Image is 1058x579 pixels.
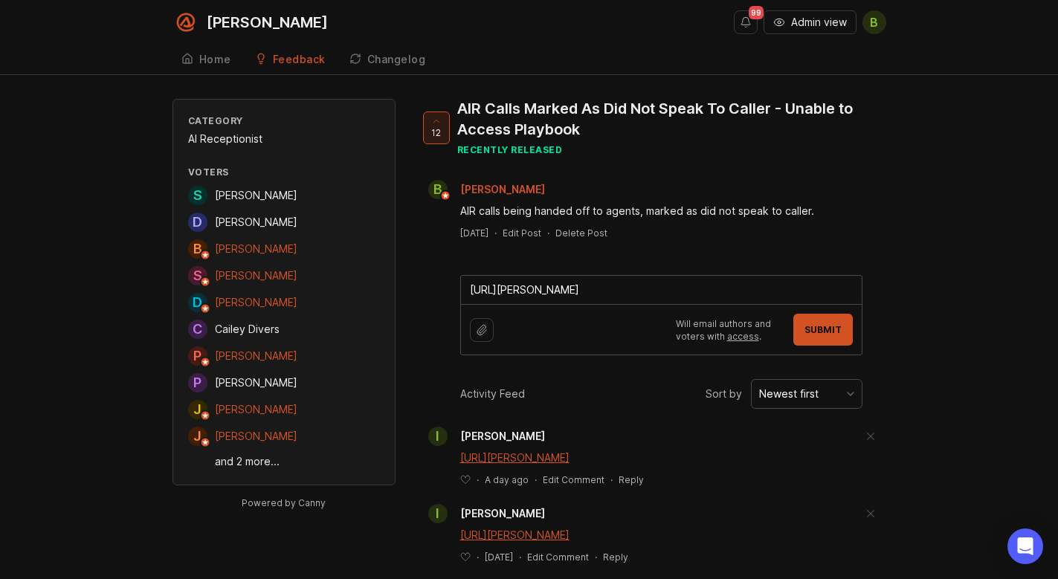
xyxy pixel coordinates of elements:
[428,180,448,199] div: B
[341,45,435,75] a: Changelog
[485,551,513,563] span: [DATE]
[764,10,857,34] button: Admin view
[543,473,604,486] div: Edit Comment
[862,10,886,34] button: B
[791,15,847,30] span: Admin view
[460,386,525,402] div: Activity Feed
[199,437,210,448] img: member badge
[460,451,570,464] a: [URL][PERSON_NAME]
[519,551,521,563] div: ·
[188,427,297,446] a: J[PERSON_NAME]
[793,314,853,346] button: Submit
[470,318,494,342] button: Upload file
[188,373,297,392] a: P[PERSON_NAME]
[199,303,210,314] img: member badge
[527,551,589,563] div: Edit Comment
[367,54,426,65] div: Changelog
[676,317,784,343] p: Will email authors and voters with .
[457,143,874,156] div: recently released
[428,504,448,523] div: I
[460,227,488,239] a: [DATE]
[535,473,537,486] div: ·
[207,15,328,30] div: [PERSON_NAME]
[603,551,628,563] div: Reply
[494,227,497,239] div: ·
[457,98,874,140] div: AIR Calls Marked As Did Not Speak To Caller - Unable to Access Playbook
[215,349,297,362] span: [PERSON_NAME]
[461,276,862,304] textarea: [URL][PERSON_NAME]
[547,227,549,239] div: ·
[419,180,557,199] a: B[PERSON_NAME]
[439,190,451,201] img: member badge
[215,376,297,389] span: [PERSON_NAME]
[215,453,380,470] a: and 2 more...
[188,131,380,147] div: AI Receptionist
[172,9,199,36] img: Smith.ai logo
[273,54,326,65] div: Feedback
[431,126,441,139] span: 12
[188,400,207,419] div: J
[759,386,819,402] div: Newest first
[188,346,207,366] div: P
[188,266,207,285] div: S
[188,114,380,127] div: Category
[188,320,207,339] div: C
[199,276,210,288] img: member badge
[428,427,448,446] div: I
[460,203,862,219] div: AIR calls being handed off to agents, marked as did not speak to caller.
[870,13,878,31] span: B
[188,427,207,446] div: J
[188,320,280,339] a: CCailey Divers
[749,6,764,19] span: 99
[619,473,644,486] div: Reply
[485,473,529,486] span: A day ago
[199,250,210,261] img: member badge
[460,528,570,541] a: [URL][PERSON_NAME]
[188,346,297,366] a: P[PERSON_NAME]
[199,410,210,421] img: member badge
[199,54,231,65] div: Home
[503,227,541,239] div: Edit Post
[215,323,280,335] span: Cailey Divers
[423,111,450,144] button: 12
[460,183,545,195] span: [PERSON_NAME]
[215,403,297,415] span: [PERSON_NAME]
[239,494,328,511] a: Powered by Canny
[460,507,545,520] span: [PERSON_NAME]
[188,293,297,312] a: D[PERSON_NAME]
[477,473,479,486] div: ·
[215,269,297,282] span: [PERSON_NAME]
[215,430,297,442] span: [PERSON_NAME]
[188,239,207,259] div: B
[188,213,207,232] div: D
[460,430,545,442] span: [PERSON_NAME]
[199,357,210,368] img: member badge
[804,324,842,335] span: Submit
[215,296,297,308] span: [PERSON_NAME]
[706,386,742,402] span: Sort by
[188,373,207,392] div: P
[188,293,207,312] div: D
[215,189,297,201] span: [PERSON_NAME]
[419,427,545,446] a: I[PERSON_NAME]
[246,45,335,75] a: Feedback
[1007,528,1043,564] div: Open Intercom Messenger
[188,400,297,419] a: J[PERSON_NAME]
[172,45,240,75] a: Home
[188,166,380,178] div: Voters
[188,266,297,285] a: S[PERSON_NAME]
[595,551,597,563] div: ·
[188,239,297,259] a: B[PERSON_NAME]
[734,10,758,34] button: Notifications
[419,504,545,523] a: I[PERSON_NAME]
[555,227,607,239] div: Delete Post
[215,242,297,255] span: [PERSON_NAME]
[610,473,613,486] div: ·
[188,213,297,232] a: D[PERSON_NAME]
[215,216,297,228] span: [PERSON_NAME]
[188,186,207,205] div: S
[727,331,759,342] a: access
[477,551,479,563] div: ·
[460,227,488,239] time: [DATE]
